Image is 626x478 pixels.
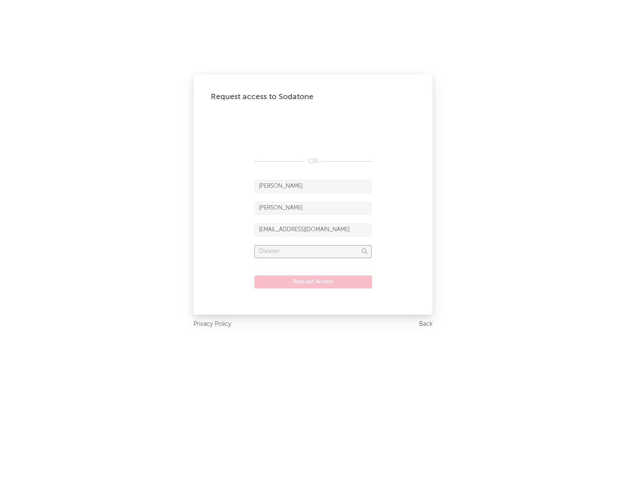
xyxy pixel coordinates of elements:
button: Request Access [254,276,372,289]
a: Back [419,319,433,330]
a: Privacy Policy [193,319,231,330]
div: Request access to Sodatone [211,92,415,102]
input: Division [254,245,372,258]
div: OR [254,156,372,167]
input: First Name [254,180,372,193]
input: Last Name [254,202,372,215]
input: Email [254,223,372,236]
